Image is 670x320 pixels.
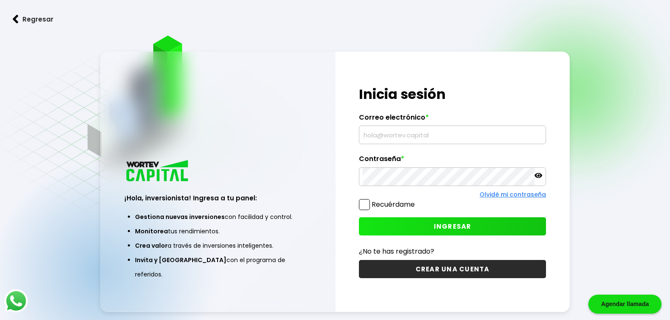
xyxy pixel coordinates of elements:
h3: ¡Hola, inversionista! Ingresa a tu panel: [124,193,312,203]
span: Gestiona nuevas inversiones [135,213,225,221]
img: logo_wortev_capital [124,159,191,184]
a: ¿No te has registrado?CREAR UNA CUENTA [359,246,546,278]
span: Monitorea [135,227,168,235]
h1: Inicia sesión [359,84,546,104]
li: tus rendimientos. [135,224,301,238]
label: Recuérdame [372,200,415,209]
span: INGRESAR [434,222,471,231]
img: logos_whatsapp-icon.242b2217.svg [4,289,28,313]
div: Agendar llamada [588,295,662,314]
span: Invita y [GEOGRAPHIC_DATA] [135,256,226,264]
a: Olvidé mi contraseña [480,190,546,199]
img: flecha izquierda [13,15,19,24]
p: ¿No te has registrado? [359,246,546,257]
li: con el programa de referidos. [135,253,301,282]
button: INGRESAR [359,217,546,235]
label: Correo electrónico [359,113,546,126]
span: Crea valor [135,241,168,250]
li: con facilidad y control. [135,210,301,224]
li: a través de inversiones inteligentes. [135,238,301,253]
button: CREAR UNA CUENTA [359,260,546,278]
label: Contraseña [359,155,546,167]
input: hola@wortev.capital [363,126,542,144]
